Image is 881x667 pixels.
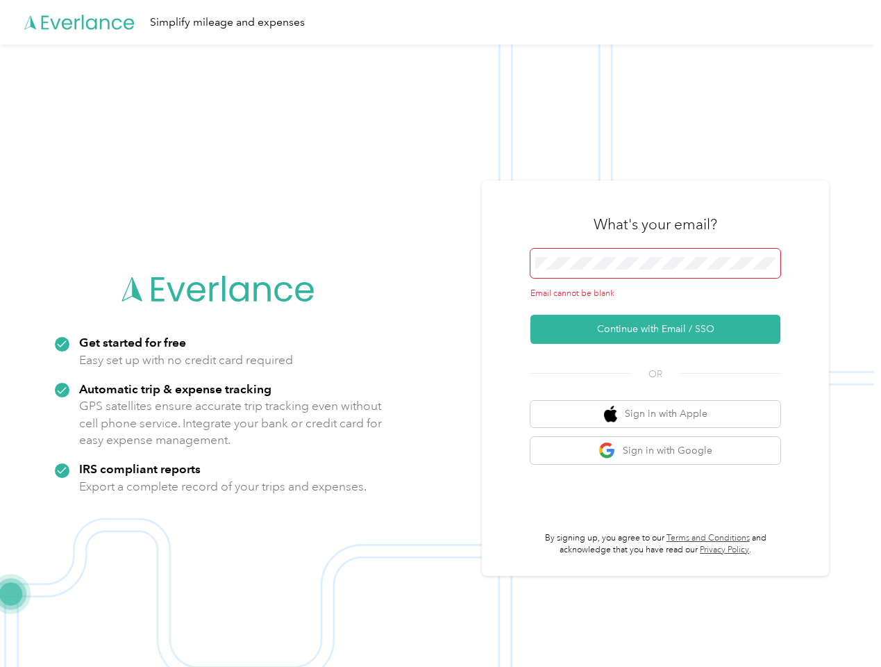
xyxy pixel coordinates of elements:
div: Simplify mileage and expenses [150,14,305,31]
button: google logoSign in with Google [530,437,780,464]
p: GPS satellites ensure accurate trip tracking even without cell phone service. Integrate your bank... [79,397,383,449]
button: Continue with Email / SSO [530,315,780,344]
strong: IRS compliant reports [79,461,201,476]
div: Email cannot be blank [530,288,780,300]
p: By signing up, you agree to our and acknowledge that you have read our . [530,532,780,557]
span: OR [631,367,680,381]
p: Easy set up with no credit card required [79,352,293,369]
a: Privacy Policy [700,545,749,555]
strong: Automatic trip & expense tracking [79,381,271,396]
h3: What's your email? [594,215,717,234]
p: Export a complete record of your trips and expenses. [79,478,367,495]
button: apple logoSign in with Apple [530,401,780,428]
img: google logo [598,442,616,459]
strong: Get started for free [79,335,186,349]
img: apple logo [604,406,618,423]
a: Terms and Conditions [666,533,750,543]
